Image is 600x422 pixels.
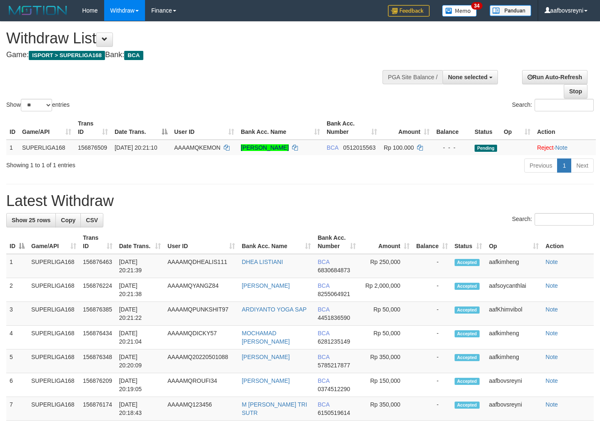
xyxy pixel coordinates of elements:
[448,74,487,80] span: None selected
[317,306,329,313] span: BCA
[80,397,116,421] td: 156876174
[115,144,157,151] span: [DATE] 20:21:10
[116,302,164,326] td: [DATE] 20:21:22
[28,397,80,421] td: SUPERLIGA168
[116,254,164,278] td: [DATE] 20:21:39
[164,230,238,254] th: User ID: activate to sort column ascending
[359,326,413,349] td: Rp 50,000
[455,283,480,290] span: Accepted
[413,278,451,302] td: -
[380,116,433,140] th: Amount: activate to sort column ascending
[6,4,70,17] img: MOTION_logo.png
[80,373,116,397] td: 156876209
[6,326,28,349] td: 4
[28,278,80,302] td: SUPERLIGA168
[442,5,477,17] img: Button%20Memo.svg
[28,254,80,278] td: SUPERLIGA168
[327,144,338,151] span: BCA
[80,302,116,326] td: 156876385
[384,144,414,151] span: Rp 100.000
[455,306,480,314] span: Accepted
[6,116,19,140] th: ID
[485,349,542,373] td: aafkimheng
[80,278,116,302] td: 156876224
[164,254,238,278] td: AAAAMQDHEALIS111
[317,401,329,408] span: BCA
[317,259,329,265] span: BCA
[545,377,558,384] a: Note
[80,254,116,278] td: 156876463
[542,230,594,254] th: Action
[317,409,350,416] span: Copy 6150519614 to clipboard
[485,373,542,397] td: aafbovsreyni
[512,99,594,111] label: Search:
[116,349,164,373] td: [DATE] 20:20:09
[314,230,359,254] th: Bank Acc. Number: activate to sort column ascending
[80,230,116,254] th: Trans ID: activate to sort column ascending
[388,5,430,17] img: Feedback.jpg
[242,330,290,345] a: MOCHAMAD [PERSON_NAME]
[317,386,350,392] span: Copy 0374512290 to clipboard
[317,377,329,384] span: BCA
[6,140,19,155] td: 1
[116,230,164,254] th: Date Trans.: activate to sort column ascending
[28,326,80,349] td: SUPERLIGA168
[242,377,290,384] a: [PERSON_NAME]
[455,354,480,361] span: Accepted
[555,144,567,151] a: Note
[164,278,238,302] td: AAAAMQYANGZ84
[485,302,542,326] td: aafKhimvibol
[317,314,350,321] span: Copy 4451836590 to clipboard
[359,397,413,421] td: Rp 350,000
[317,338,350,345] span: Copy 6281235149 to clipboard
[171,116,237,140] th: User ID: activate to sort column ascending
[359,349,413,373] td: Rp 350,000
[343,144,376,151] span: Copy 0512015563 to clipboard
[436,143,468,152] div: - - -
[490,5,531,16] img: panduan.png
[6,30,392,47] h1: Withdraw List
[28,349,80,373] td: SUPERLIGA168
[174,144,220,151] span: AAAAMQKEMON
[413,349,451,373] td: -
[6,349,28,373] td: 5
[535,99,594,111] input: Search:
[382,70,442,84] div: PGA Site Balance /
[116,397,164,421] td: [DATE] 20:18:43
[28,230,80,254] th: Game/API: activate to sort column ascending
[75,116,111,140] th: Trans ID: activate to sort column ascending
[359,373,413,397] td: Rp 150,000
[545,259,558,265] a: Note
[359,230,413,254] th: Amount: activate to sort column ascending
[80,213,103,227] a: CSV
[116,278,164,302] td: [DATE] 20:21:38
[164,349,238,373] td: AAAAMQ20220501088
[317,362,350,369] span: Copy 5785217877 to clipboard
[359,278,413,302] td: Rp 2,000,000
[317,330,329,337] span: BCA
[61,217,75,224] span: Copy
[19,116,75,140] th: Game/API: activate to sort column ascending
[116,326,164,349] td: [DATE] 20:21:04
[164,302,238,326] td: AAAAMQPUNKSHIT97
[413,230,451,254] th: Balance: activate to sort column ascending
[323,116,380,140] th: Bank Acc. Number: activate to sort column ascending
[19,140,75,155] td: SUPERLIGA168
[451,230,486,254] th: Status: activate to sort column ascending
[86,217,98,224] span: CSV
[455,330,480,337] span: Accepted
[6,302,28,326] td: 3
[164,373,238,397] td: AAAAMQROUFI34
[442,70,498,84] button: None selected
[485,254,542,278] td: aafkimheng
[6,278,28,302] td: 2
[12,217,50,224] span: Show 25 rows
[237,116,323,140] th: Bank Acc. Name: activate to sort column ascending
[545,330,558,337] a: Note
[534,116,596,140] th: Action
[485,326,542,349] td: aafkimheng
[317,291,350,297] span: Copy 8255064921 to clipboard
[317,282,329,289] span: BCA
[164,326,238,349] td: AAAAMQDICKY57
[6,193,594,209] h1: Latest Withdraw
